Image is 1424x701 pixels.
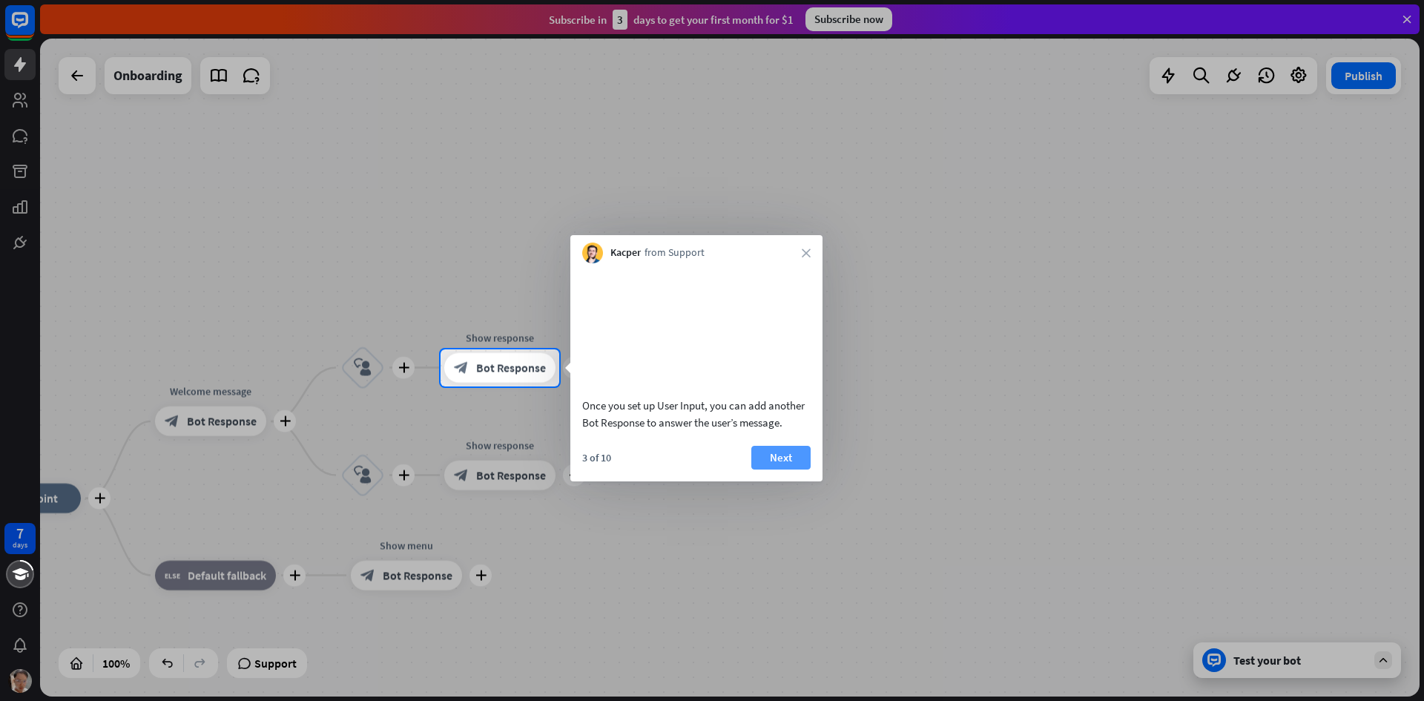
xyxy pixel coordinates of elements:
button: Next [751,446,811,470]
i: close [802,249,811,257]
span: Kacper [610,246,641,260]
span: Bot Response [476,361,546,375]
span: from Support [645,246,705,260]
i: block_bot_response [454,361,469,375]
div: Once you set up User Input, you can add another Bot Response to answer the user’s message. [582,397,811,431]
div: 3 of 10 [582,451,611,464]
button: Open LiveChat chat widget [12,6,56,50]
